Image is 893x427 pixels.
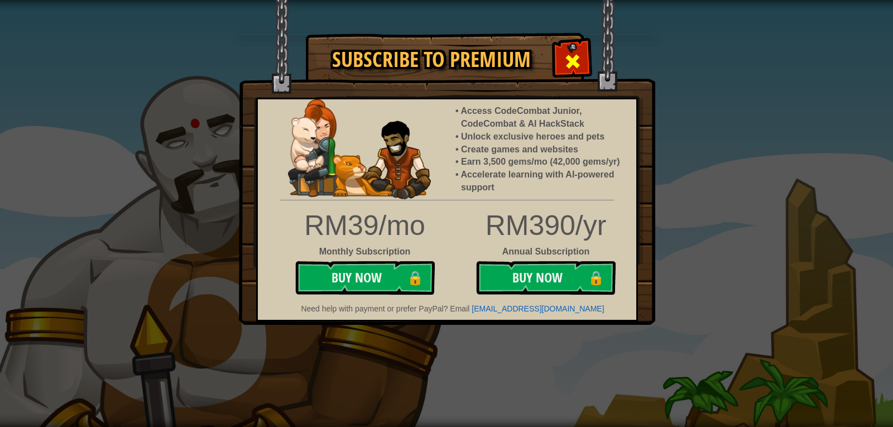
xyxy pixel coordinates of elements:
img: anya-and-nando-pet.webp [288,99,431,199]
li: Earn 3,500 gems/mo (42,000 gems/yr) [461,156,625,169]
div: RM390/yr [249,206,645,246]
span: Need help with payment or prefer PayPal? Email [301,304,469,313]
li: Accelerate learning with AI-powered support [461,169,625,194]
div: Monthly Subscription [291,246,439,258]
button: Buy Now🔒 [476,261,616,295]
div: Annual Subscription [249,246,645,258]
li: Access CodeCombat Junior, CodeCombat & AI HackStack [461,105,625,131]
button: Buy Now🔒 [295,261,435,295]
a: [EMAIL_ADDRESS][DOMAIN_NAME] [472,304,604,313]
h1: Subscribe to Premium [317,48,546,71]
div: RM39/mo [291,206,439,246]
li: Unlock exclusive heroes and pets [461,131,625,143]
li: Create games and websites [461,143,625,156]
